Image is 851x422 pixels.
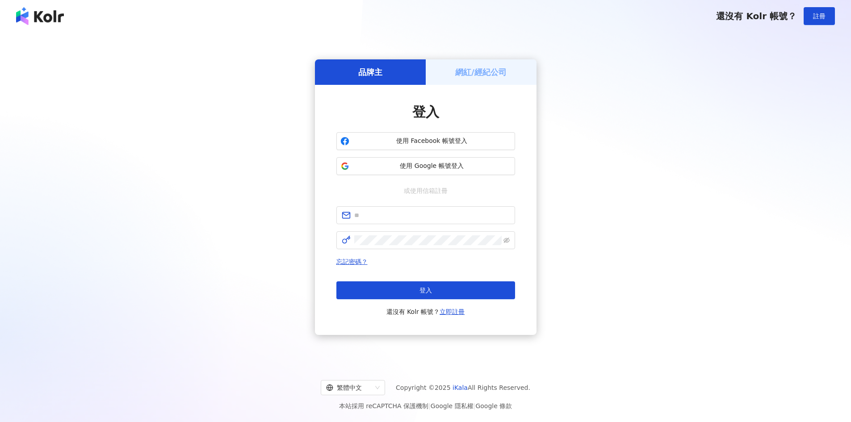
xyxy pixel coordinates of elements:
[386,306,465,317] span: 還沒有 Kolr 帳號？
[453,384,468,391] a: iKala
[336,132,515,150] button: 使用 Facebook 帳號登入
[398,186,454,196] span: 或使用信箱註冊
[353,137,511,146] span: 使用 Facebook 帳號登入
[716,11,797,21] span: 還沒有 Kolr 帳號？
[474,402,476,409] span: |
[412,104,439,120] span: 登入
[475,402,512,409] a: Google 條款
[336,157,515,175] button: 使用 Google 帳號登入
[419,287,432,294] span: 登入
[336,281,515,299] button: 登入
[358,67,382,78] h5: 品牌主
[440,308,465,315] a: 立即註冊
[339,401,512,411] span: 本站採用 reCAPTCHA 保護機制
[804,7,835,25] button: 註冊
[353,162,511,171] span: 使用 Google 帳號登入
[336,258,368,265] a: 忘記密碼？
[503,237,510,243] span: eye-invisible
[16,7,64,25] img: logo
[326,380,372,395] div: 繁體中文
[813,13,826,20] span: 註冊
[431,402,474,409] a: Google 隱私權
[455,67,507,78] h5: 網紅/經紀公司
[396,382,530,393] span: Copyright © 2025 All Rights Reserved.
[428,402,431,409] span: |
